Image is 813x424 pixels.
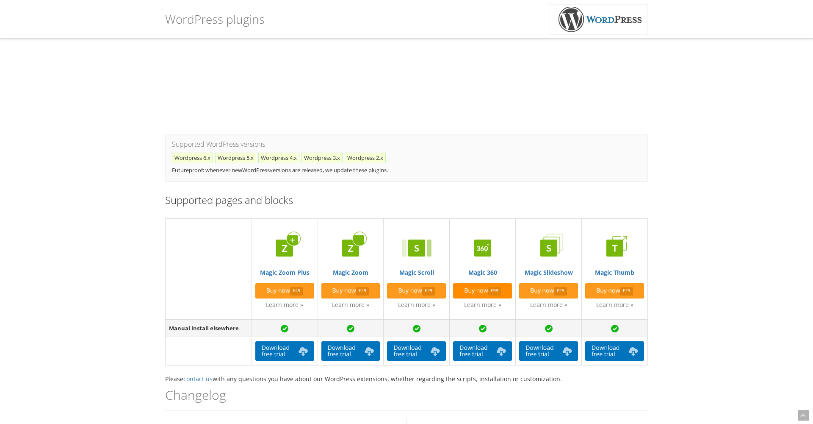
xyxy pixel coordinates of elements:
a: Learn more » [530,301,567,309]
span: £29 [422,287,435,295]
img: Magic 360 [466,231,500,265]
img: Magic Zoom [334,231,368,265]
a: Learn more » [464,301,501,309]
span: £29 [356,287,369,295]
li: Wordpress 6.x [172,153,213,163]
a: Buy now£29 [321,283,380,298]
a: Magic Slideshow [519,231,578,276]
a: Learn more » [596,301,633,309]
span: free trial [393,350,417,358]
span: £29 [554,287,567,295]
a: Downloadfree trial [321,341,380,361]
img: Magic Thumb [598,231,632,265]
img: Magic Slideshow [532,231,566,265]
a: Magic Zoom Plus [255,231,314,276]
h3: Supported pages and blocks [165,195,648,206]
h1: WordPress plugins [165,6,265,32]
a: Magic Scroll [387,231,446,276]
a: Downloadfree trial [453,341,512,361]
a: Buy now£99 [453,283,512,298]
span: free trial [459,350,483,358]
li: Wordpress 3.x [301,153,343,163]
a: contact us [183,375,213,383]
img: Magic Zoom Plus [268,231,301,265]
h2: Changelog [165,388,648,402]
h3: Supported WordPress versions [172,141,641,148]
a: Learn more » [266,301,303,309]
a: Buy now£29 [585,283,644,298]
li: Wordpress 2.x [345,153,386,163]
a: Downloadfree trial [519,341,578,361]
p: Futureproof: whenever new versions are released, we update these plugins. [172,165,641,175]
a: Learn more » [398,301,435,309]
a: Learn more » [332,301,369,309]
a: Buy now£29 [519,283,578,298]
a: Magic Thumb [585,231,644,276]
a: Buy now£49 [255,283,314,298]
span: free trial [262,350,285,358]
span: £99 [488,287,501,295]
li: Wordpress 5.x [215,153,256,163]
a: Downloadfree trial [255,341,314,361]
li: Wordpress 4.x [258,153,299,163]
span: £29 [620,287,633,295]
p: Please with any questions you have about our WordPress extensions, whether regarding the scripts,... [165,374,648,384]
a: Buy now£29 [387,283,446,298]
span: free trial [525,350,549,358]
a: Magic Zoom [321,231,380,276]
span: free trial [328,350,351,358]
a: Magic 360 [453,231,512,276]
td: Manual install elsewhere [166,320,252,337]
a: Downloadfree trial [387,341,446,361]
a: Downloadfree trial [585,341,644,361]
a: WordPress [242,166,270,174]
span: free trial [592,350,615,358]
img: Magic Scroll [400,231,434,265]
span: £49 [290,287,303,295]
